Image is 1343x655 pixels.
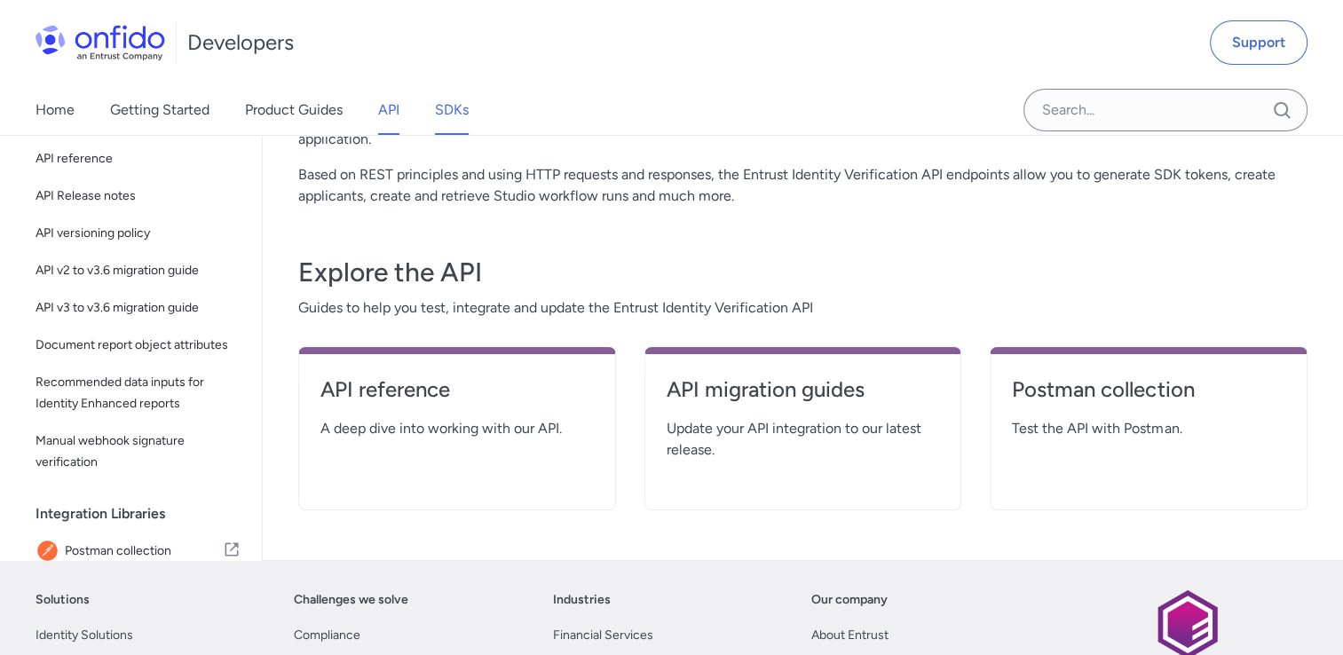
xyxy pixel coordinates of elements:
a: API [378,85,399,135]
a: Support [1210,20,1307,65]
a: Solutions [36,589,90,611]
a: SDKs [435,85,469,135]
h4: API reference [320,375,594,404]
h4: Postman collection [1012,375,1285,404]
span: Postman collection [65,539,223,564]
a: Document report object attributes [28,327,248,363]
a: Compliance [294,625,360,646]
span: API reference [36,148,241,170]
h3: Explore the API [298,255,1307,290]
div: Integration Libraries [36,496,255,532]
a: API reference [320,375,594,418]
span: Guides to help you test, integrate and update the Entrust Identity Verification API [298,297,1307,319]
span: Update your API integration to our latest release. [667,418,940,461]
span: A deep dive into working with our API. [320,418,594,439]
span: Document report object attributes [36,335,241,356]
a: Manual webhook signature verification [28,423,248,480]
span: API v3 to v3.6 migration guide [36,297,241,319]
a: API Release notes [28,178,248,214]
a: IconPostman collectionPostman collection [28,532,248,571]
h4: API migration guides [667,375,940,404]
a: API v3 to v3.6 migration guide [28,290,248,326]
a: API migration guides [667,375,940,418]
span: Recommended data inputs for Identity Enhanced reports [36,372,241,414]
a: Postman collection [1012,375,1285,418]
h1: Developers [187,28,294,57]
img: IconPostman collection [36,539,65,564]
a: API versioning policy [28,216,248,251]
a: API reference [28,141,248,177]
input: Onfido search input field [1023,89,1307,131]
span: API Release notes [36,185,241,207]
span: Manual webhook signature verification [36,430,241,473]
a: Industries [553,589,611,611]
p: Based on REST principles and using HTTP requests and responses, the Entrust Identity Verification... [298,164,1307,207]
a: Challenges we solve [294,589,408,611]
a: About Entrust [811,625,889,646]
a: Home [36,85,75,135]
a: API v2 to v3.6 migration guide [28,253,248,288]
a: Identity Solutions [36,625,133,646]
a: Getting Started [110,85,209,135]
span: API versioning policy [36,223,241,244]
span: API v2 to v3.6 migration guide [36,260,241,281]
a: Our company [811,589,888,611]
span: Test the API with Postman. [1012,418,1285,439]
a: Recommended data inputs for Identity Enhanced reports [28,365,248,422]
a: Product Guides [245,85,343,135]
img: Onfido Logo [36,25,165,60]
a: Financial Services [553,625,653,646]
